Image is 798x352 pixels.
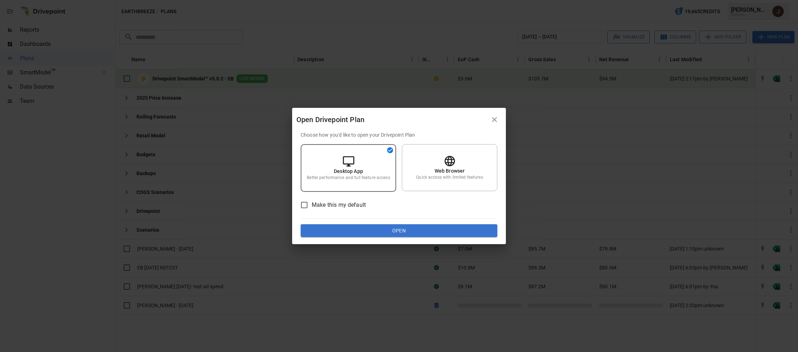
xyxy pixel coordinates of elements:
[307,175,390,181] p: Better performance and full feature access
[296,114,487,125] div: Open Drivepoint Plan
[334,168,363,175] p: Desktop App
[312,201,366,209] span: Make this my default
[435,167,465,174] p: Web Browser
[416,174,483,180] p: Quick access with limited features
[301,131,497,138] p: Choose how you'd like to open your Drivepoint Plan
[301,224,497,237] button: Open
